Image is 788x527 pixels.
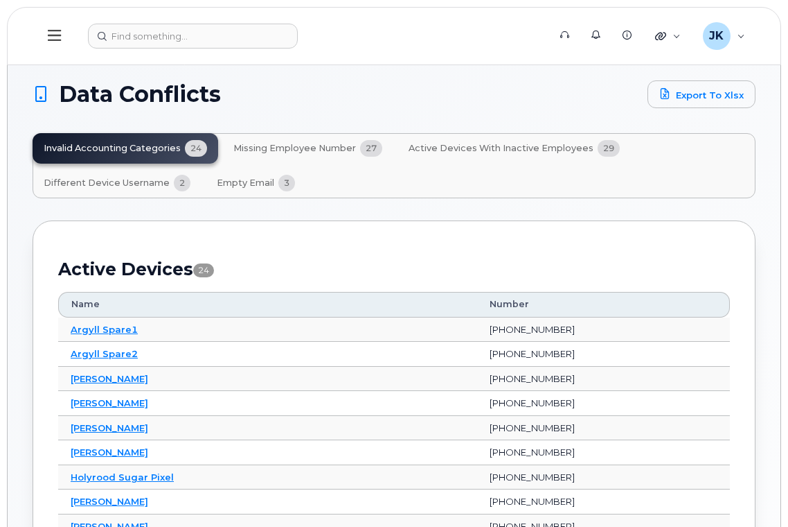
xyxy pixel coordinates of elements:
td: [PHONE_NUMBER] [477,367,730,392]
span: Empty Email [217,178,274,189]
td: [PHONE_NUMBER] [477,391,730,416]
a: [PERSON_NAME] [71,447,148,458]
th: Number [477,292,730,317]
a: [PERSON_NAME] [71,422,148,433]
span: 29 [598,140,620,157]
h2: Active Devices [58,259,730,279]
td: [PHONE_NUMBER] [477,490,730,515]
span: Active Devices with Inactive Employees [409,143,593,154]
td: [PHONE_NUMBER] [477,318,730,343]
td: [PHONE_NUMBER] [477,465,730,490]
span: 2 [174,175,190,191]
th: Name [58,292,477,317]
span: 27 [360,140,382,157]
a: Argyll Spare1 [71,324,138,335]
a: Export to Xlsx [647,80,755,108]
td: [PHONE_NUMBER] [477,342,730,367]
span: Different Device Username [44,178,170,189]
span: 24 [193,263,214,277]
td: [PHONE_NUMBER] [477,416,730,441]
a: Argyll Spare2 [71,348,138,359]
a: [PERSON_NAME] [71,373,148,384]
a: Holyrood Sugar Pixel [71,472,174,483]
a: [PERSON_NAME] [71,397,148,408]
td: [PHONE_NUMBER] [477,440,730,465]
span: Missing Employee Number [233,143,356,154]
span: 3 [278,175,295,191]
span: Data Conflicts [59,84,221,105]
a: [PERSON_NAME] [71,496,148,507]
